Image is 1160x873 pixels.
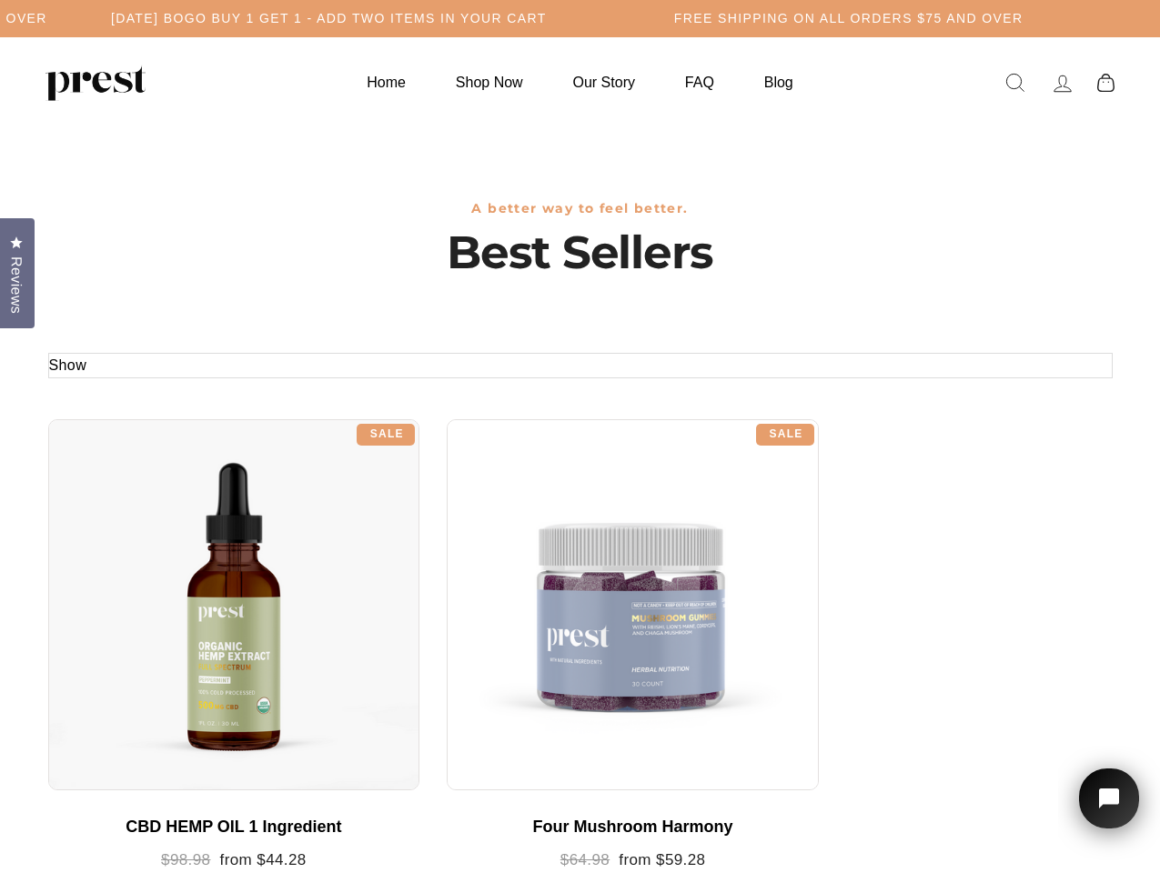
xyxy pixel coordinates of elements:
[161,851,210,868] span: $98.98
[674,11,1024,26] h5: Free Shipping on all orders $75 and over
[48,201,1113,216] h3: A better way to feel better.
[465,818,801,838] div: Four Mushroom Harmony
[66,851,402,870] div: from $44.28
[49,354,87,377] button: Show
[357,424,415,446] div: Sale
[48,226,1113,280] h1: Best Sellers
[45,65,146,101] img: PREST ORGANICS
[662,65,737,100] a: FAQ
[111,11,547,26] h5: [DATE] BOGO BUY 1 GET 1 - ADD TWO ITEMS IN YOUR CART
[433,65,546,100] a: Shop Now
[560,851,610,868] span: $64.98
[550,65,658,100] a: Our Story
[344,65,815,100] ul: Primary
[5,256,28,314] span: Reviews
[344,65,429,100] a: Home
[1058,746,1160,873] iframe: Tidio Chat
[741,65,816,100] a: Blog
[756,424,814,446] div: Sale
[66,818,402,838] div: CBD HEMP OIL 1 Ingredient
[465,851,801,870] div: from $59.28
